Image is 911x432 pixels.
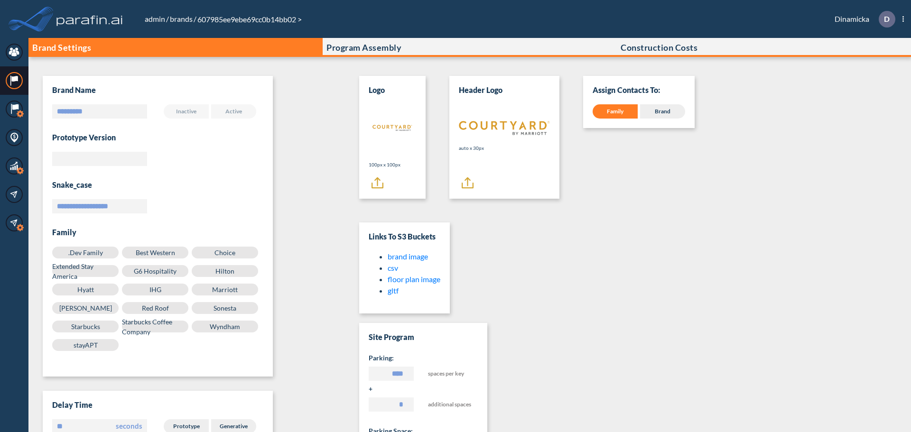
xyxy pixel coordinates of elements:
a: gltf [388,286,399,295]
span: additional spaces [428,397,473,415]
img: Logo [369,104,416,152]
h5: + [369,384,478,394]
h3: Logo [369,85,385,95]
h3: Family [52,228,263,237]
p: Program Assembly [326,43,401,52]
label: Hilton [192,265,258,277]
label: Marriott [192,284,258,295]
label: Choice [192,247,258,258]
h3: snake_case [52,180,263,190]
label: Active [211,104,256,119]
a: brands [169,14,194,23]
label: [PERSON_NAME] [52,302,119,314]
div: Brand [640,104,685,119]
div: Dinamicka [820,11,904,28]
button: Program Assembly [323,38,617,57]
label: Red Roof [122,302,188,314]
img: Logo header [459,121,550,135]
div: Family [593,104,638,119]
p: D [884,15,890,23]
p: Brand Settings [32,43,91,52]
li: / [169,13,196,25]
span: spaces per key [428,367,473,384]
button: Construction Costs [617,38,911,57]
h3: Brand Name [52,85,96,95]
span: 607985ee9ebe69cc0b14bb02 > [196,15,303,24]
label: Starbucks Coffee Company [122,321,188,332]
label: Inactive [164,104,209,119]
h5: Parking: [369,353,478,363]
label: IHG [122,284,188,295]
label: Sonesta [192,302,258,314]
p: 100px x 100px [369,161,416,168]
a: floor plan image [388,275,440,284]
p: auto x 30px [459,145,550,152]
h3: Links to S3 Buckets [369,232,440,241]
label: Extended Stay America [52,265,119,277]
button: Brand Settings [28,38,323,57]
label: stayAPT [52,339,119,351]
label: Best Western [122,247,188,258]
h3: Prototype Version [52,133,263,142]
h3: Header Logo [459,85,502,95]
p: Construction Costs [621,43,697,52]
h3: Delay time [52,400,263,410]
label: .Dev Family [52,247,119,258]
h3: Site Program [369,332,478,342]
label: Wyndham [192,321,258,332]
label: Starbucks [52,321,119,332]
label: Hyatt [52,284,119,295]
p: Assign Contacts To: [593,85,685,95]
label: G6 Hospitality [122,265,188,277]
li: / [144,13,169,25]
a: brand image [388,252,428,261]
a: csv [388,263,398,272]
a: admin [144,14,166,23]
img: logo [55,9,125,28]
